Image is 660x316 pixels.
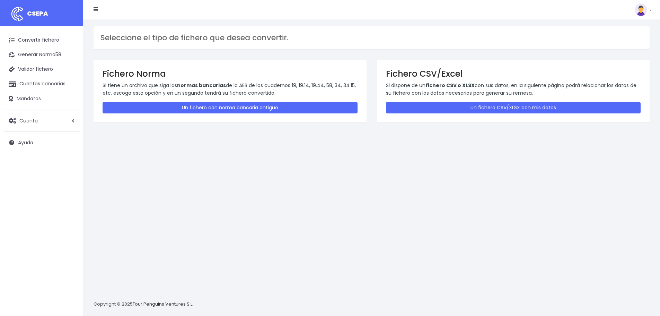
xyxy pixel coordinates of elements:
[18,139,33,146] span: Ayuda
[9,5,26,23] img: logo
[103,82,358,97] p: Si tiene un archivo que siga las de la AEB de los cuadernos 19, 19.14, 19.44, 58, 34, 34.15, etc....
[425,82,475,89] strong: fichero CSV o XLSX
[386,82,641,97] p: Si dispone de un con sus datos, en la siguiente página podrá relacionar los datos de su fichero c...
[27,9,48,18] span: CSEPA
[386,102,641,113] a: Un fichero CSV/XLSX con mis datos
[19,117,38,124] span: Cuenta
[177,82,226,89] strong: normas bancarias
[3,92,80,106] a: Mandatos
[103,102,358,113] a: Un fichero con norma bancaria antiguo
[3,33,80,48] a: Convertir fichero
[3,135,80,150] a: Ayuda
[3,48,80,62] a: Generar Norma58
[386,69,641,79] h3: Fichero CSV/Excel
[103,69,358,79] h3: Fichero Norma
[3,113,80,128] a: Cuenta
[100,33,643,42] h3: Seleccione el tipo de fichero que desea convertir.
[635,3,647,16] img: profile
[133,301,193,307] a: Four Penguins Ventures S.L.
[94,301,194,308] p: Copyright © 2025 .
[3,62,80,77] a: Validar fichero
[3,77,80,91] a: Cuentas bancarias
